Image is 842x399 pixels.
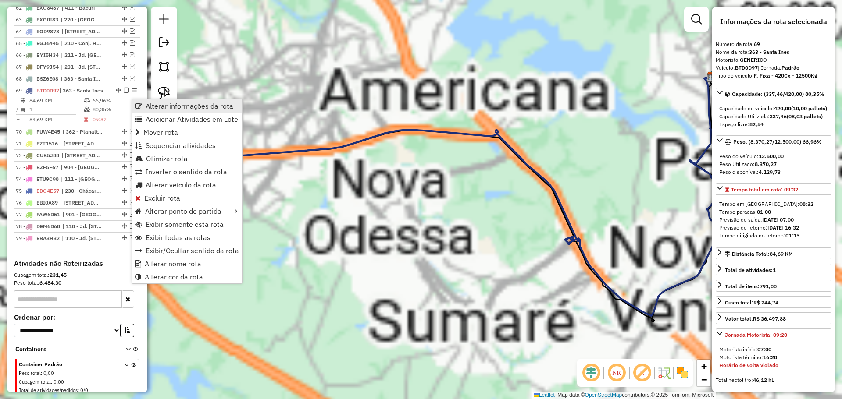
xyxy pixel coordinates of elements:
h4: Informações da rota selecionada [716,18,831,26]
div: Motorista início: [719,346,828,353]
div: Previsão de retorno: [719,224,828,232]
span: Excluir rota [144,194,180,201]
strong: 1 [773,267,776,273]
span: Total de atividades: [725,267,776,273]
strong: 420,00 [774,105,791,112]
em: Alterar sequência das rotas [122,28,127,34]
li: Alterar ponto de partida [132,205,242,218]
div: Número da rota: [716,40,831,48]
div: Peso disponível: [719,168,828,176]
strong: Padrão [781,64,799,71]
span: 68 - [16,75,58,82]
a: Zoom in [697,360,710,373]
span: Peso total [19,370,41,376]
span: EGJ6445 [36,40,59,46]
span: 230 - Chácara Fazenda Coelho, 231 - Jd. Santa Candida, 232 - Jd. Nova Europa [61,187,102,195]
div: Jornada Motorista: 09:20 [716,342,831,373]
div: Total hectolitro: [716,376,831,384]
td: / [16,105,20,114]
span: 231 - Jd. Santa Candida, 431 - Monte Mor, 440 - Jardim Boa Vista [61,63,101,71]
span: DFY9J54 [36,64,59,70]
span: Ocultar deslocamento [581,362,602,383]
td: 66,96% [92,96,136,105]
strong: Horário de volta violado [719,362,778,368]
td: 84,69 KM [29,96,83,105]
div: Peso Utilizado: [719,160,828,168]
em: Opções [132,88,137,93]
span: 84,69 KM [770,251,793,257]
i: Distância Total [21,98,26,103]
a: Leaflet [534,392,555,398]
em: Visualizar rota [130,52,135,57]
span: DEM6D68 [36,223,60,230]
em: Visualizar rota [130,152,135,158]
div: Veículo: [716,64,831,72]
em: Visualizar rota [130,188,135,193]
span: 904 - Centro de Campinas, 905 - Cambuí [61,163,101,171]
div: Custo total: [725,299,778,307]
div: Motorista término: [719,353,828,361]
em: Alterar sequência das rotas [122,200,127,205]
em: Alterar sequência das rotas [122,76,127,81]
span: EBI0A89 [36,199,58,206]
em: Visualizar rota [130,28,135,34]
strong: 337,46 [770,113,787,120]
em: Visualizar rota [130,129,135,134]
span: 79 - [16,235,60,241]
em: Alterar sequência das rotas [122,164,127,169]
strong: BTD0D97 [735,64,758,71]
span: FZT1516 [36,140,58,147]
a: Total de itens:791,00 [716,280,831,292]
strong: GENERICO [740,56,767,63]
span: BYI5H34 [36,52,59,58]
span: EBA3H32 [36,235,60,241]
span: 411 - Bacuri [61,4,102,12]
em: Finalizar rota [124,88,129,93]
span: 72 - [16,152,59,159]
span: 362 - Planalto do Sol [62,128,103,136]
i: % de utilização da cubagem [84,107,90,112]
em: Alterar sequência das rotas [122,212,127,217]
span: : [51,379,52,385]
a: Zoom out [697,373,710,386]
i: Tempo total em rota [84,117,88,122]
span: | Jornada: [758,64,799,71]
span: : [41,370,42,376]
a: Peso: (8.370,27/12.500,00) 66,96% [716,135,831,147]
span: Tempo total em rota: 09:32 [731,186,798,193]
strong: 231,45 [50,272,67,278]
span: Exibir todas as rotas [146,234,210,241]
em: Visualizar rota [130,17,135,22]
em: Alterar sequência das rotas [122,176,127,181]
span: BZF5F67 [36,164,58,170]
span: 70 - [16,128,60,135]
div: Tempo em [GEOGRAPHIC_DATA]: [719,200,828,208]
strong: F. Fixa - 420Cx - 12500Kg [754,72,817,79]
em: Visualizar rota [130,235,135,240]
span: | 363 - Santa Ines [59,87,103,94]
span: Ocultar NR [606,362,627,383]
a: Distância Total:84,69 KM [716,247,831,259]
h4: Atividades não Roteirizadas [14,259,140,268]
span: 110 - Jd. São Marcos, 233 - Parque Via Norte, 322 - Vila Brandina, 906 - Taquaral [62,222,103,230]
li: Mover rota [132,126,242,139]
span: 71 - [16,140,58,147]
span: Peso do veículo: [719,153,784,159]
strong: 46,12 hL [753,377,774,383]
div: Espaço livre: [719,120,828,128]
span: 111 - Vila San Martin [61,175,101,183]
strong: R$ 36.497,88 [753,315,786,322]
span: Mover rota [143,129,178,136]
span: Container Padrão [19,360,114,368]
em: Alterar sequência das rotas [122,64,127,69]
li: Otimizar rota [132,152,242,165]
strong: 363 - Santa Ines [749,49,789,55]
span: Alterar cor da rota [145,273,203,280]
strong: 16:20 [763,354,777,360]
li: Excluir rota [132,191,242,205]
span: Inverter o sentido da rota [146,168,227,175]
a: Exibir filtros [688,11,705,28]
td: 80,35% [92,105,136,114]
span: Exibir/Ocultar sentido da rota [146,247,239,254]
div: Tempo paradas: [719,208,828,216]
